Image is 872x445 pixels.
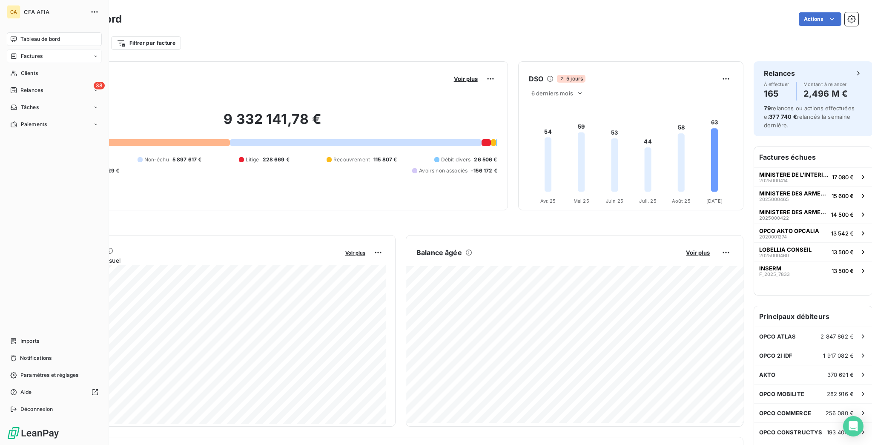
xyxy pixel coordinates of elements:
[20,405,53,413] span: Déconnexion
[827,390,854,397] span: 282 916 €
[831,230,854,237] span: 13 542 €
[759,178,788,183] span: 2025000414
[759,333,796,340] span: OPCO ATLAS
[820,333,854,340] span: 2 847 862 €
[20,35,60,43] span: Tableau de bord
[529,74,543,84] h6: DSO
[759,197,789,202] span: 2025000465
[799,12,841,26] button: Actions
[606,198,623,204] tspan: Juin 25
[823,352,854,359] span: 1 917 082 €
[263,156,290,164] span: 228 669 €
[639,198,656,204] tspan: Juil. 25
[832,267,854,274] span: 13 500 €
[7,385,102,399] a: Aide
[531,90,573,97] span: 6 derniers mois
[416,247,462,258] h6: Balance âgée
[7,426,60,440] img: Logo LeanPay
[20,371,78,379] span: Paramètres et réglages
[20,86,43,94] span: Relances
[759,227,819,234] span: OPCO AKTO OPCALIA
[471,167,497,175] span: -156 172 €
[706,198,723,204] tspan: [DATE]
[48,111,497,136] h2: 9 332 141,78 €
[686,249,710,256] span: Voir plus
[764,68,795,78] h6: Relances
[683,249,712,256] button: Voir plus
[759,371,776,378] span: AKTO
[20,337,39,345] span: Imports
[759,272,790,277] span: F_2025_7833
[759,215,789,221] span: 2025000422
[172,156,202,164] span: 5 897 617 €
[21,52,43,60] span: Factures
[94,82,105,89] span: 38
[759,190,828,197] span: MINISTERE DES ARMEES / CMG
[419,167,468,175] span: Avoirs non associés
[827,429,854,436] span: 193 404 €
[832,174,854,181] span: 17 080 €
[769,113,797,120] span: 377 740 €
[21,69,38,77] span: Clients
[759,246,812,253] span: LOBELLIA CONSEIL
[759,234,787,239] span: 2020001274
[832,249,854,256] span: 13 500 €
[803,82,848,87] span: Montant à relancer
[573,198,589,204] tspan: Mai 25
[21,121,47,128] span: Paiements
[826,410,854,416] span: 256 080 €
[832,192,854,199] span: 15 600 €
[373,156,397,164] span: 115 807 €
[764,82,789,87] span: À effectuer
[803,87,848,100] h4: 2,496 M €
[843,416,863,436] div: Open Intercom Messenger
[333,156,370,164] span: Recouvrement
[827,371,854,378] span: 370 691 €
[21,103,39,111] span: Tâches
[557,75,585,83] span: 5 jours
[764,105,771,112] span: 79
[111,36,181,50] button: Filtrer par facture
[671,198,690,204] tspan: Août 25
[48,256,339,265] span: Chiffre d'affaires mensuel
[759,352,793,359] span: OPCO 2I IDF
[759,410,811,416] span: OPCO COMMERCE
[454,75,478,82] span: Voir plus
[345,250,365,256] span: Voir plus
[831,211,854,218] span: 14 500 €
[144,156,169,164] span: Non-échu
[474,156,497,164] span: 26 506 €
[7,5,20,19] div: CA
[20,388,32,396] span: Aide
[20,354,52,362] span: Notifications
[764,105,855,129] span: relances ou actions effectuées et relancés la semaine dernière.
[246,156,259,164] span: Litige
[759,209,828,215] span: MINISTERE DES ARMEES / CMG
[759,390,804,397] span: OPCO MOBILITE
[441,156,471,164] span: Débit divers
[764,87,789,100] h4: 165
[451,75,480,83] button: Voir plus
[759,265,781,272] span: INSERM
[540,198,556,204] tspan: Avr. 25
[24,9,85,15] span: CFA AFIA
[759,429,822,436] span: OPCO CONSTRUCTYS
[343,249,368,256] button: Voir plus
[759,171,829,178] span: MINISTERE DE L'INTERIEUR
[759,253,789,258] span: 2025000460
